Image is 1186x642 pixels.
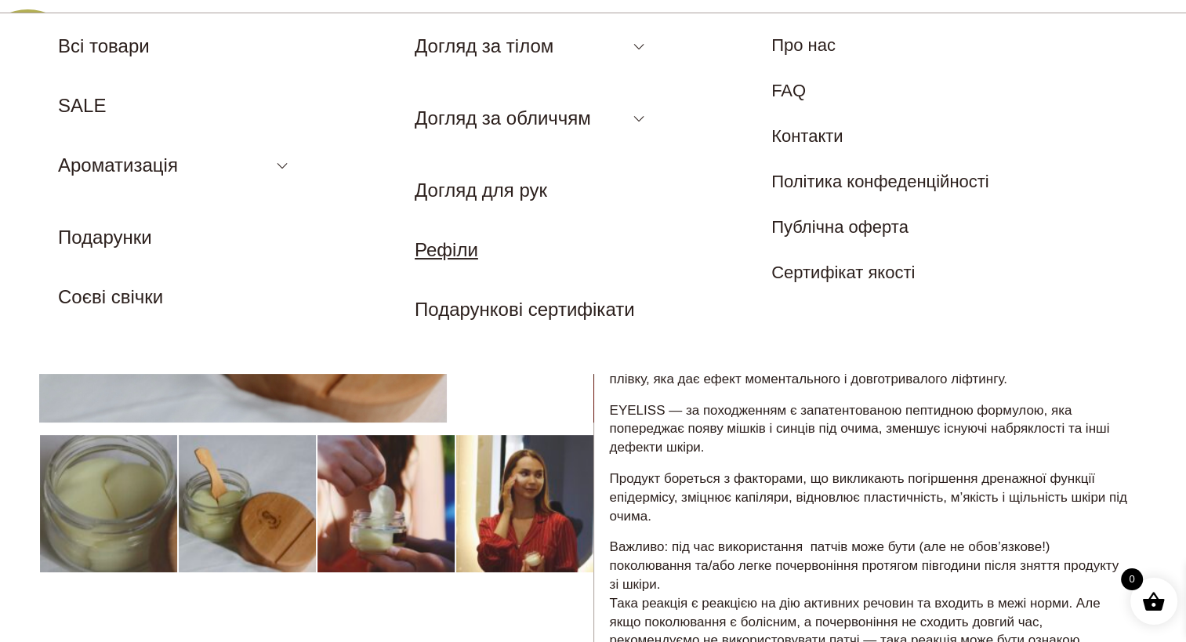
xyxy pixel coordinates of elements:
[771,172,989,191] a: Політика конфеденційності
[771,263,915,282] a: Сертифікат якості
[58,286,163,307] a: Соєві свічки
[415,239,478,260] a: Рефіли
[58,227,152,248] a: Подарунки
[771,126,843,146] a: Контакти
[771,217,909,237] a: Публічна оферта
[1121,568,1143,590] span: 0
[415,299,635,320] a: Подарункові сертифікати
[58,154,178,176] a: Ароматизація
[415,107,591,129] a: Догляд за обличчям
[610,470,1132,525] p: Продукт бореться з факторами, що викликають погіршення дренажної функції епідермісу, зміцнює капі...
[415,35,553,56] a: Догляд за тілом
[58,35,150,56] a: Всі товари
[415,180,547,201] a: Догляд для рук
[771,81,806,100] a: FAQ
[610,401,1132,457] p: EYELISS — за походженням є запатентованою пептидною формулою, яка попереджає появу мішків і синці...
[58,95,106,116] a: SALE
[771,35,836,55] a: Про нас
